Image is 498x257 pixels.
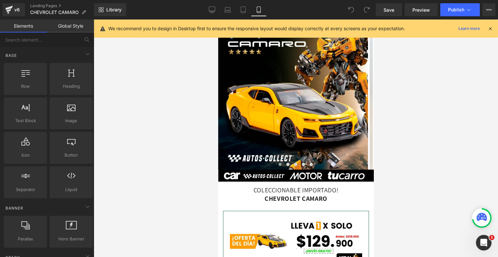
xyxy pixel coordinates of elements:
[6,236,45,242] span: Parallax
[13,6,21,14] div: v6
[6,186,45,193] span: Separator
[52,117,91,124] span: Image
[440,3,480,16] button: Publish
[405,3,438,16] a: Preview
[204,3,220,16] a: Desktop
[52,83,91,90] span: Heading
[251,3,267,16] a: Mobile
[3,3,25,16] a: v6
[412,6,430,13] span: Preview
[456,25,482,32] a: Learn more
[235,3,251,16] a: Tablet
[47,19,94,32] a: Global Style
[482,3,495,16] button: More
[52,236,91,242] span: Hero Banner
[46,175,109,183] strong: CHEVROLET CAMARO
[30,10,79,15] span: CHEVROLET CAMARO
[5,205,24,211] span: Banner
[220,3,235,16] a: Laptop
[6,117,45,124] span: Text Block
[384,6,394,13] span: Save
[52,186,91,193] span: Liquid
[345,3,358,16] button: Undo
[52,152,91,159] span: Button
[360,3,373,16] button: Redo
[94,3,126,16] a: New Library
[6,83,45,90] span: Row
[489,235,494,240] span: 1
[6,152,45,159] span: Icon
[30,3,94,8] a: Landing Pages
[106,7,122,13] span: Library
[5,166,151,175] h2: COLECCIONABLE IMPORTADO!
[5,52,18,58] span: Base
[108,25,405,32] p: We recommend you to design in Desktop first to ensure the responsive layout would display correct...
[448,7,464,12] span: Publish
[476,235,492,251] iframe: Intercom live chat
